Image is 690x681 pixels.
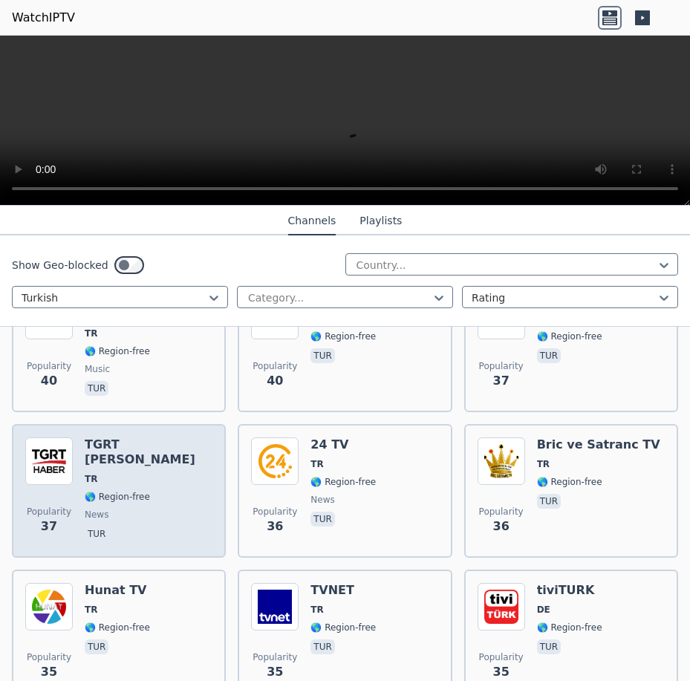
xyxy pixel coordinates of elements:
span: 37 [493,372,510,390]
span: TR [537,458,550,470]
span: Popularity [27,506,71,518]
a: WatchIPTV [12,9,75,27]
span: news [85,509,108,521]
p: tur [85,639,108,654]
span: 🌎 Region-free [537,476,602,488]
p: tur [310,639,334,654]
img: tiviTURK [478,583,525,631]
span: TR [310,458,323,470]
span: Popularity [253,506,297,518]
img: 24 TV [251,437,299,485]
span: 40 [267,372,283,390]
h6: 24 TV [310,437,376,452]
p: tur [85,527,108,541]
h6: TVNET [310,583,376,598]
span: TR [85,604,97,616]
span: 37 [41,518,57,535]
h6: tiviTURK [537,583,602,598]
span: music [85,363,110,375]
img: Bric ve Satranc TV [478,437,525,485]
span: Popularity [479,651,524,663]
span: news [310,494,334,506]
img: TVNET [251,583,299,631]
span: TR [85,328,97,339]
span: Popularity [27,651,71,663]
p: tur [537,494,561,509]
label: Show Geo-blocked [12,258,108,273]
h6: Hunat TV [85,583,150,598]
span: TR [310,604,323,616]
span: 🌎 Region-free [310,330,376,342]
span: 🌎 Region-free [85,491,150,503]
span: TR [85,473,97,485]
span: Popularity [253,651,297,663]
h6: Bric ve Satranc TV [537,437,660,452]
span: 40 [41,372,57,390]
p: tur [310,348,334,363]
span: 35 [41,663,57,681]
span: 35 [267,663,283,681]
img: Hunat TV [25,583,73,631]
span: 🌎 Region-free [85,345,150,357]
span: 🌎 Region-free [310,476,376,488]
span: 36 [267,518,283,535]
p: tur [537,348,561,363]
button: Playlists [359,207,402,235]
span: 🌎 Region-free [85,622,150,633]
img: TGRT Haber [25,437,73,485]
p: tur [537,639,561,654]
span: 35 [493,663,510,681]
span: 🌎 Region-free [537,622,602,633]
h6: TGRT [PERSON_NAME] [85,437,212,467]
span: 36 [493,518,510,535]
span: 🌎 Region-free [537,330,602,342]
span: Popularity [253,360,297,372]
span: Popularity [27,360,71,372]
button: Channels [288,207,336,235]
span: 🌎 Region-free [310,622,376,633]
p: tur [310,512,334,527]
span: Popularity [479,506,524,518]
span: DE [537,604,550,616]
p: tur [85,381,108,396]
span: Popularity [479,360,524,372]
